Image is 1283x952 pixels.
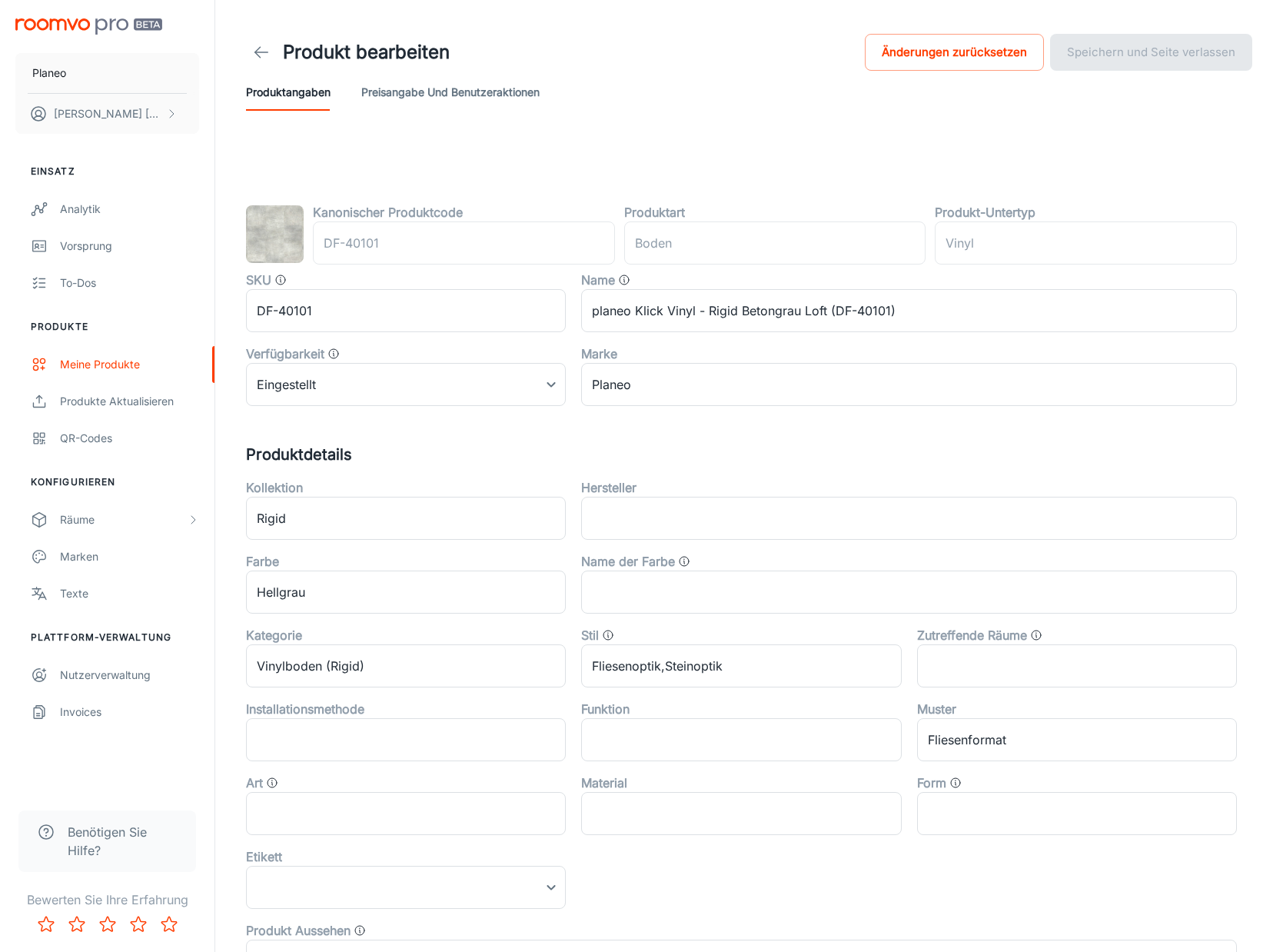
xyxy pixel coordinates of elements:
[581,552,675,571] label: Name der Farbe
[917,700,956,718] label: Muster
[246,345,324,363] label: Verfügbarkeit
[54,105,162,122] p: [PERSON_NAME] [PERSON_NAME]
[32,65,66,82] p: Planeo
[15,53,199,93] button: Planeo
[60,356,199,373] div: Meine Produkte
[678,555,690,568] svg: Allgemeine Farbkategorien, z. B. Wolke, Finsternis, Galerieeröffnung
[246,552,279,571] label: Farbe
[246,271,271,289] label: SKU
[60,704,199,721] div: Invoices
[246,921,351,940] label: Produkt Aussehen
[949,777,962,789] svg: Form des Produkts, z. B. „Rechteck“, „Läufer“
[917,626,1027,644] label: Zutreffende Räume
[917,774,946,792] label: Form
[581,271,615,289] label: Name
[61,909,92,940] button: Rate 2 star
[246,363,566,406] div: Eingestellt
[624,203,685,221] label: Produktart
[246,700,364,718] label: Installationsmethode
[60,511,187,528] div: Räume
[283,38,450,66] h1: Produkt bearbeiten
[246,847,282,866] label: Etikett
[361,74,540,111] button: Preisangabe und Benutzeraktionen
[15,18,162,35] img: Roomvo PRO Beta
[246,626,302,644] label: Kategorie
[602,629,614,641] svg: Produktstil, wie zum Beispiel „Traditionell“ oder „Minimalistisch“
[865,34,1044,71] button: Änderungen zurücksetzen
[581,478,637,497] label: Hersteller
[581,626,599,644] label: Stil
[274,274,287,286] svg: SKU für das Produkt
[31,909,61,940] button: Rate 1 star
[246,443,1252,466] h5: Produktdetails
[581,774,627,792] label: Material
[12,890,202,909] p: Bewerten Sie Ihre Erfahrung
[246,478,303,497] label: Kollektion
[60,548,199,565] div: Marken
[60,275,199,291] div: To-dos
[60,238,199,255] div: Vorsprung
[60,585,199,602] div: Texte
[618,274,630,286] svg: Name des Produkts
[60,667,199,684] div: Nutzerverwaltung
[327,348,340,360] svg: Wert, der festlegt, ob das Produkt verfügbar, eingestellt oder vergriffen ist
[154,909,184,940] button: Rate 5 star
[581,700,630,718] label: Funktion
[68,823,178,860] span: Benötigen Sie Hilfe?
[60,201,199,218] div: Analytik
[246,74,331,111] button: Produktangaben
[92,909,123,940] button: Rate 3 star
[15,94,199,134] button: [PERSON_NAME] [PERSON_NAME]
[935,203,1035,221] label: Produkt-Untertyp
[266,777,278,789] svg: Produktsorten wie „Eiche“
[246,205,304,263] img: planeo Klick Vinyl - Rigid Betongrau Loft (DF-40101)
[123,909,154,940] button: Rate 4 star
[581,345,617,363] label: Marke
[60,393,199,410] div: Produkte aktualisieren
[60,430,199,447] div: QR-Codes
[354,924,366,937] svg: Gesamtästhetik des Produkts, z. B. Holzoptik, Steinoptik
[246,774,263,792] label: Art
[1030,629,1042,641] svg: Der Raumtyp, in dem dieses Produkt angewendet werden kann
[313,203,463,221] label: Kanonischer Produktcode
